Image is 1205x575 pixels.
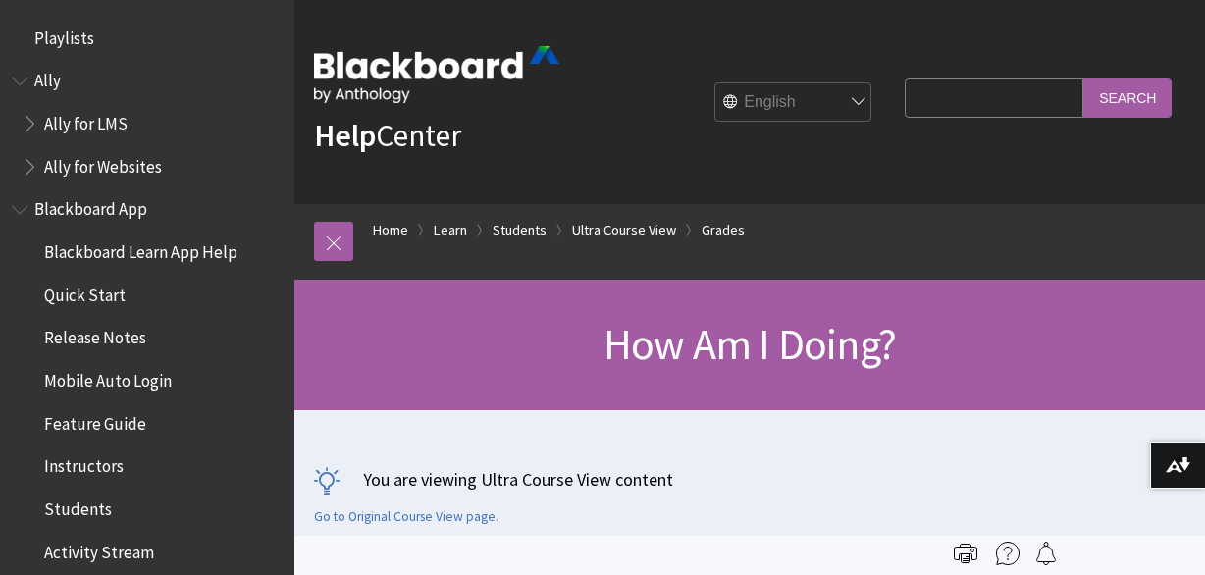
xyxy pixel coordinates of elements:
[44,107,128,133] span: Ally for LMS
[1034,542,1058,565] img: Follow this page
[44,364,172,391] span: Mobile Auto Login
[12,22,283,55] nav: Book outline for Playlists
[44,407,146,434] span: Feature Guide
[44,150,162,177] span: Ally for Websites
[603,317,896,371] span: How Am I Doing?
[493,218,547,242] a: Students
[44,450,124,477] span: Instructors
[34,22,94,48] span: Playlists
[373,218,408,242] a: Home
[34,65,61,91] span: Ally
[44,536,154,562] span: Activity Stream
[314,116,376,155] strong: Help
[34,193,147,220] span: Blackboard App
[572,218,676,242] a: Ultra Course View
[44,279,126,305] span: Quick Start
[314,46,559,103] img: Blackboard by Anthology
[314,116,461,155] a: HelpCenter
[996,542,1020,565] img: More help
[702,218,745,242] a: Grades
[44,493,112,519] span: Students
[44,235,237,262] span: Blackboard Learn App Help
[314,467,1185,492] p: You are viewing Ultra Course View content
[434,218,467,242] a: Learn
[44,322,146,348] span: Release Notes
[12,65,283,183] nav: Book outline for Anthology Ally Help
[314,508,498,526] a: Go to Original Course View page.
[954,542,977,565] img: Print
[715,83,872,123] select: Site Language Selector
[1083,78,1172,117] input: Search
